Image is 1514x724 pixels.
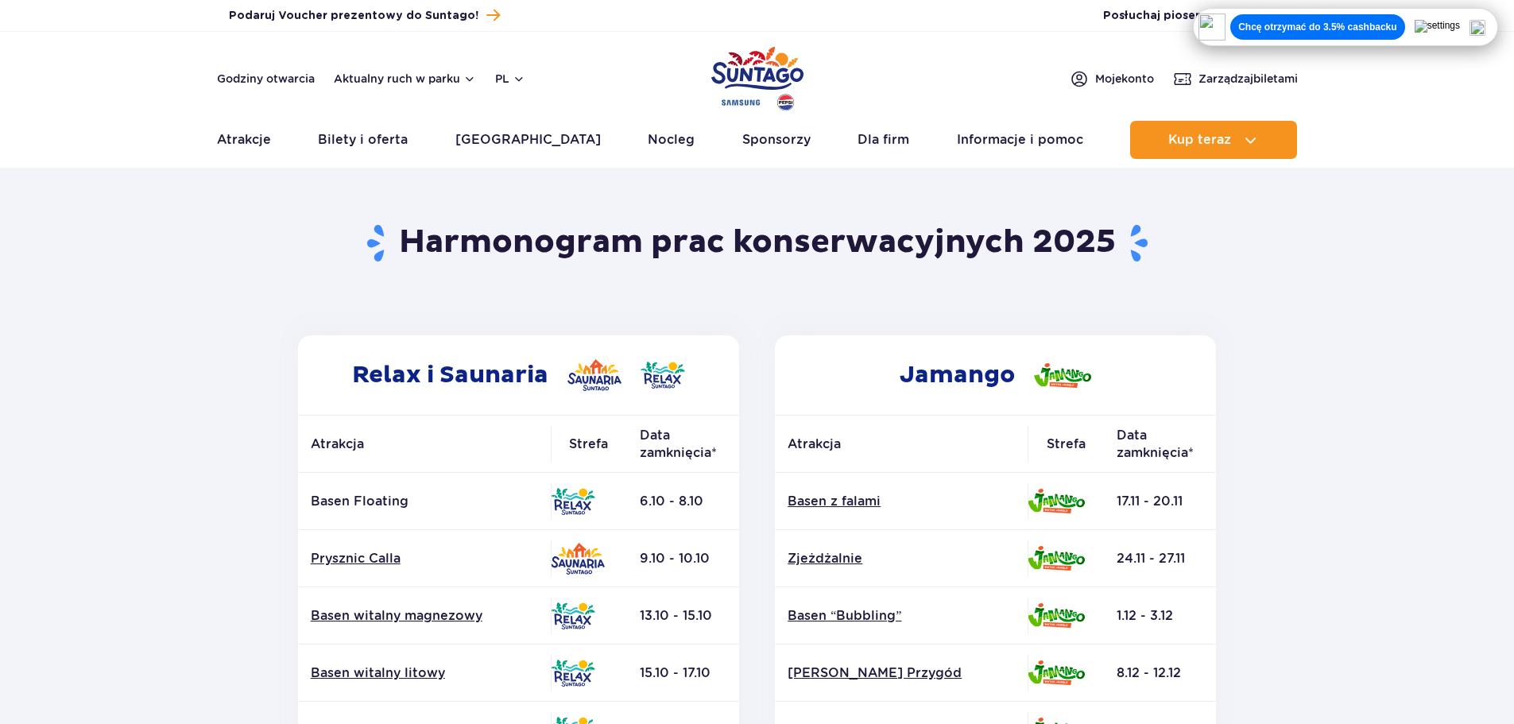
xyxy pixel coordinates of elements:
[551,660,595,687] img: Relax
[858,121,909,159] a: Dla firm
[311,664,538,682] a: Basen witalny litowy
[788,493,1015,510] a: Basen z falami
[1104,587,1216,645] td: 1.12 - 3.12
[641,362,685,389] img: Relax
[1104,473,1216,530] td: 17.11 - 20.11
[229,8,478,24] span: Podaruj Voucher prezentowy do Suntago!
[742,121,811,159] a: Sponsorzy
[298,335,739,415] h2: Relax i Saunaria
[334,72,476,85] button: Aktualny ruch w parku
[217,71,315,87] a: Godziny otwarcia
[1198,71,1298,87] span: Zarządzaj biletami
[627,645,739,702] td: 15.10 - 17.10
[1103,8,1262,24] span: Posłuchaj piosenki
[627,530,739,587] td: 9.10 - 10.10
[775,416,1028,473] th: Atrakcja
[1028,660,1085,685] img: Jamango
[1104,530,1216,587] td: 24.11 - 27.11
[217,121,271,159] a: Atrakcje
[1028,603,1085,628] img: Jamango
[1130,121,1297,159] button: Kup teraz
[711,40,803,113] a: Park of Poland
[311,550,538,567] a: Prysznic Calla
[648,121,695,159] a: Nocleg
[551,416,627,473] th: Strefa
[551,488,595,515] img: Relax
[567,359,621,391] img: Saunaria
[311,493,538,510] p: Basen Floating
[1034,363,1091,388] img: Jamango
[1028,416,1104,473] th: Strefa
[318,121,408,159] a: Bilety i oferta
[627,587,739,645] td: 13.10 - 15.10
[1173,69,1298,88] a: Zarządzajbiletami
[1104,416,1216,473] th: Data zamknięcia*
[1168,133,1231,147] span: Kup teraz
[1028,546,1085,571] img: Jamango
[1070,69,1154,88] a: Mojekonto
[551,543,605,575] img: Saunaria
[1095,71,1154,87] span: Moje konto
[1103,8,1286,24] button: Posłuchaj piosenkiSuntago
[1104,645,1216,702] td: 8.12 - 12.12
[957,121,1083,159] a: Informacje i pomoc
[775,335,1216,415] h2: Jamango
[292,223,1222,264] h1: Harmonogram prac konserwacyjnych 2025
[311,607,538,625] a: Basen witalny magnezowy
[627,416,739,473] th: Data zamknięcia*
[455,121,601,159] a: [GEOGRAPHIC_DATA]
[788,664,1015,682] a: [PERSON_NAME] Przygód
[551,602,595,629] img: Relax
[298,416,551,473] th: Atrakcja
[788,550,1015,567] a: Zjeżdżalnie
[1028,489,1085,513] img: Jamango
[788,607,1015,625] a: Basen “Bubbling”
[627,473,739,530] td: 6.10 - 8.10
[495,71,525,87] button: pl
[229,5,500,26] a: Podaruj Voucher prezentowy do Suntago!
